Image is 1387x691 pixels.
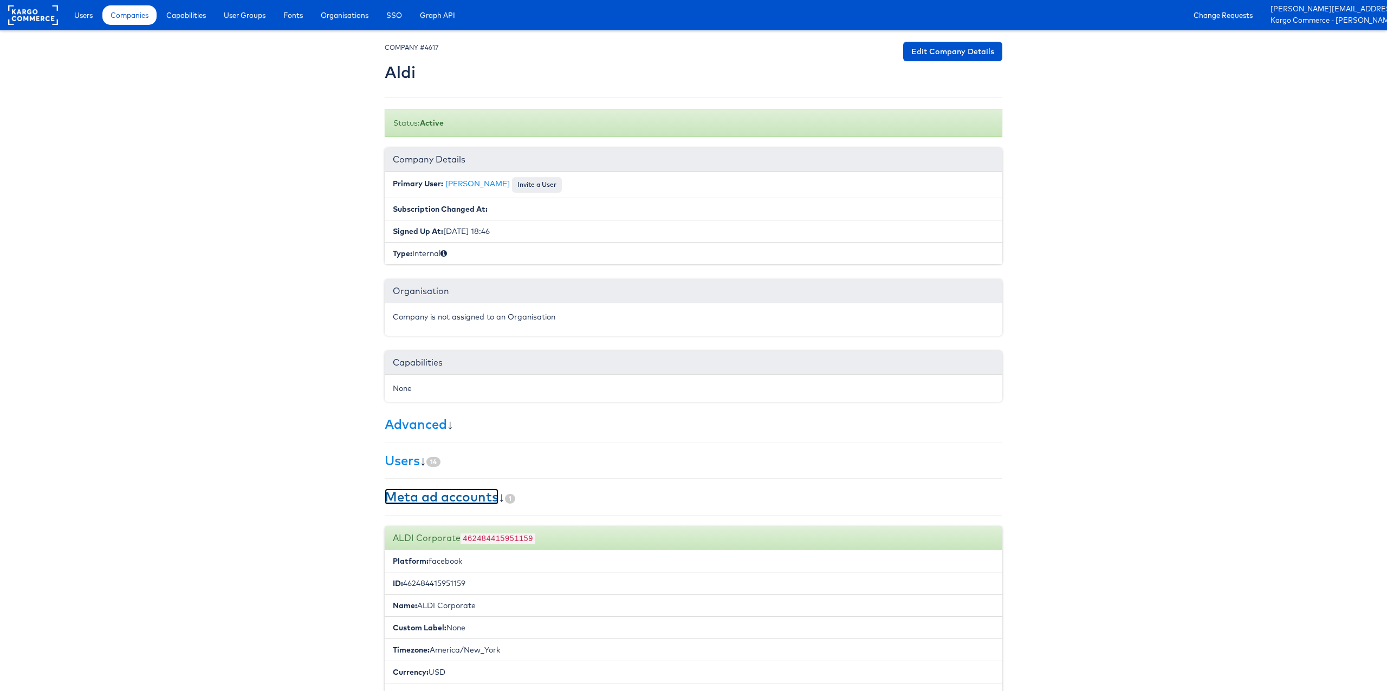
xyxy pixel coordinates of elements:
a: Graph API [412,5,463,25]
li: 462484415951159 [385,572,1002,595]
span: Organisations [321,10,368,21]
a: Edit Company Details [903,42,1002,61]
b: Name: [393,601,417,610]
span: SSO [386,10,402,21]
code: 462484415951159 [461,533,535,544]
a: Fonts [275,5,311,25]
span: Internal (staff) or External (client) [440,249,447,258]
span: Companies [111,10,148,21]
span: 1 [505,494,515,504]
div: ALDI Corporate [385,526,1002,551]
a: User Groups [216,5,274,25]
b: Custom Label: [393,623,446,633]
li: USD [385,661,1002,683]
button: Invite a User [512,177,562,192]
span: Users [74,10,93,21]
p: Company is not assigned to an Organisation [393,311,994,322]
a: Users [66,5,101,25]
a: Kargo Commerce - [PERSON_NAME] [1271,15,1379,27]
h3: ↓ [385,417,1002,431]
div: None [393,383,994,394]
h3: ↓ [385,453,1002,467]
b: Signed Up At: [393,226,443,236]
b: Subscription Changed At: [393,204,488,214]
a: Change Requests [1185,5,1261,25]
a: Users [385,452,420,468]
a: [PERSON_NAME] [445,179,510,188]
span: Graph API [420,10,455,21]
small: COMPANY #4617 [385,43,439,51]
b: Type: [393,249,412,258]
a: Capabilities [158,5,214,25]
li: Internal [385,242,1002,264]
b: Currency: [393,667,429,677]
li: ALDI Corporate [385,594,1002,617]
li: [DATE] 18:46 [385,220,1002,243]
div: Organisation [385,279,1002,303]
b: Active [420,118,444,128]
a: [PERSON_NAME][EMAIL_ADDRESS][PERSON_NAME][DOMAIN_NAME] [1271,4,1379,15]
a: Companies [102,5,157,25]
h2: Aldi [385,63,439,81]
h3: ↓ [385,490,1002,504]
div: Status: [385,109,1002,137]
li: None [385,616,1002,639]
div: Capabilities [385,351,1002,375]
span: Capabilities [166,10,206,21]
div: Company Details [385,148,1002,172]
li: facebook [385,550,1002,572]
b: Platform: [393,556,429,566]
b: Timezone: [393,645,430,655]
a: SSO [378,5,410,25]
b: ID: [393,578,403,588]
span: Fonts [283,10,303,21]
span: 14 [426,457,440,467]
a: Meta ad accounts [385,488,498,505]
b: Primary User: [393,179,443,188]
a: Organisations [313,5,377,25]
li: America/New_York [385,638,1002,661]
a: Advanced [385,416,447,432]
span: User Groups [224,10,265,21]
